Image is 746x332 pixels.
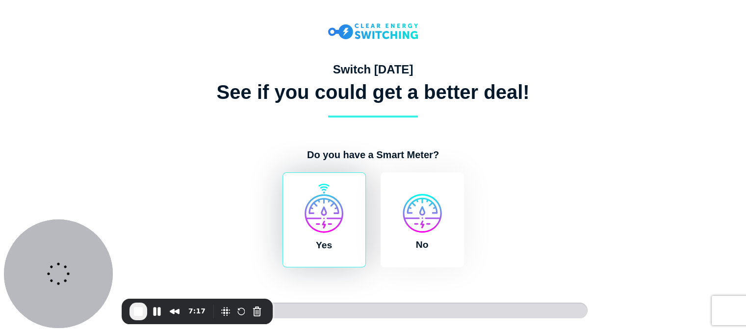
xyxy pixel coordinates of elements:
div: See if you could get a better deal! [194,80,552,104]
label: Do you have a Smart Meter? [226,149,520,161]
label: No [381,172,464,267]
label: Yes [283,172,366,267]
img: logo [328,24,418,39]
div: Switch [DATE] [194,63,552,77]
